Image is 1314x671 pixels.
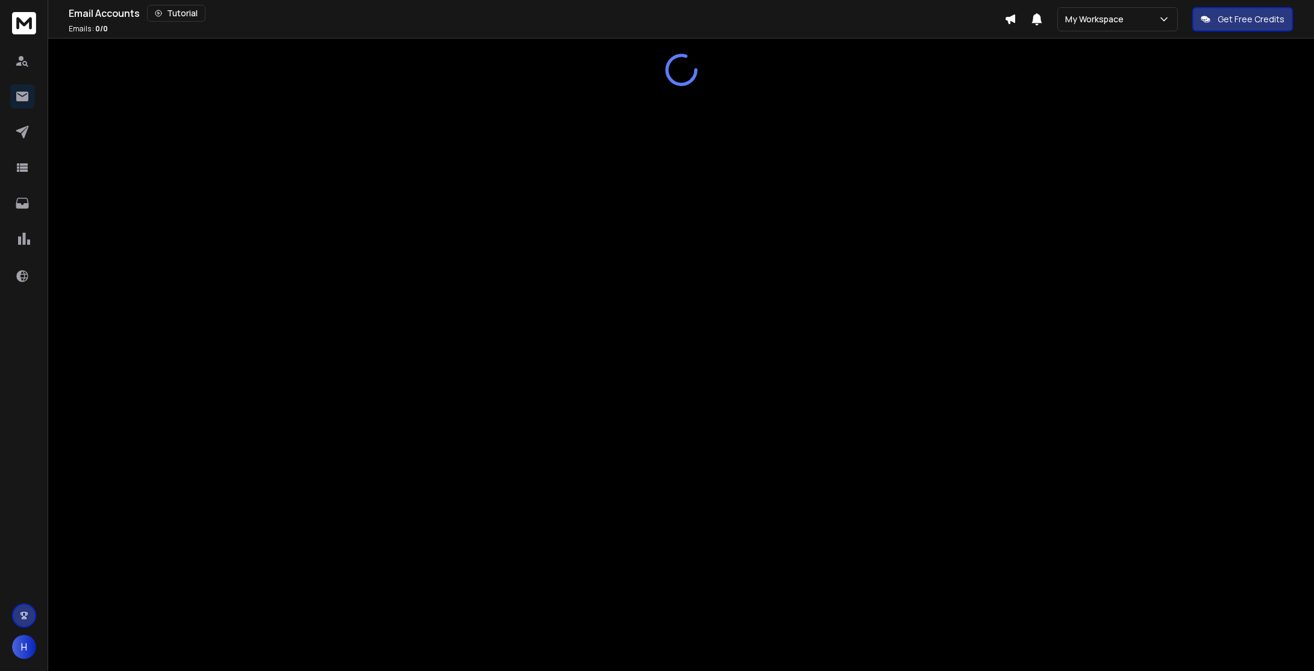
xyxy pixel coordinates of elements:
div: Email Accounts [69,5,1004,22]
button: H [12,635,36,659]
p: My Workspace [1065,13,1128,25]
p: Get Free Credits [1218,13,1284,25]
button: Get Free Credits [1192,7,1293,31]
span: 0 / 0 [95,24,108,34]
button: Tutorial [147,5,205,22]
p: Emails : [69,24,108,34]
